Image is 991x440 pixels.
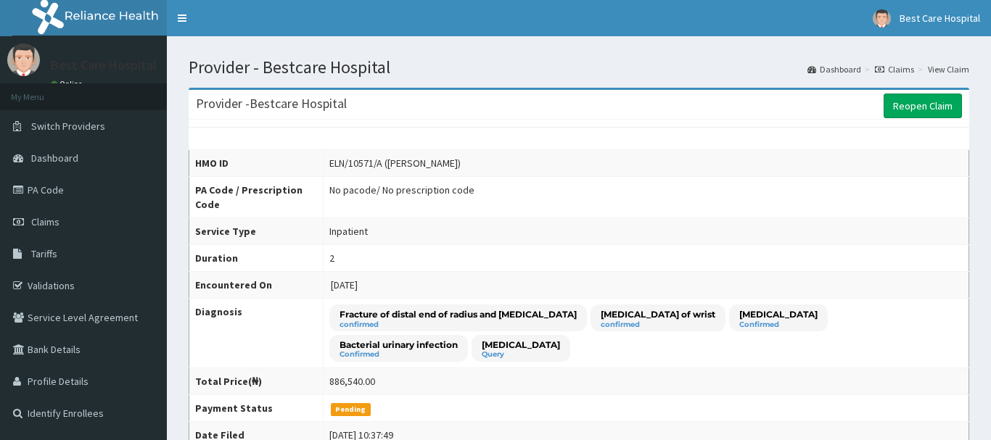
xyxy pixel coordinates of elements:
span: Pending [331,403,371,416]
p: Fracture of distal end of radius and [MEDICAL_DATA] [340,308,577,320]
div: 2 [329,251,334,265]
small: Confirmed [340,351,458,358]
a: Online [51,79,86,89]
a: View Claim [928,63,969,75]
th: Payment Status [189,395,324,422]
div: Inpatient [329,224,368,238]
p: [MEDICAL_DATA] of wrist [601,308,715,320]
p: Best Care Hospital [51,59,157,72]
span: Best Care Hospital [900,12,980,25]
small: confirmed [601,321,715,328]
p: [MEDICAL_DATA] [739,308,818,320]
th: Total Price(₦) [189,368,324,395]
th: Encountered On [189,272,324,299]
span: [DATE] [331,278,358,291]
img: User Image [873,9,891,28]
div: No pacode / No prescription code [329,183,474,197]
a: Dashboard [807,63,861,75]
p: [MEDICAL_DATA] [482,339,560,351]
span: Dashboard [31,151,78,165]
img: User Image [7,43,40,76]
span: Claims [31,215,59,228]
div: 886,540.00 [329,374,375,389]
th: Diagnosis [189,299,324,368]
a: Reopen Claim [884,94,962,118]
h1: Provider - Bestcare Hospital [189,58,969,77]
span: Tariffs [31,247,57,260]
th: Duration [189,245,324,272]
small: Confirmed [739,321,818,328]
th: HMO ID [189,150,324,177]
div: ELN/10571/A ([PERSON_NAME]) [329,156,461,170]
a: Claims [875,63,914,75]
h3: Provider - Bestcare Hospital [196,97,347,110]
span: Switch Providers [31,120,105,133]
th: PA Code / Prescription Code [189,177,324,218]
p: Bacterial urinary infection [340,339,458,351]
small: confirmed [340,321,577,328]
th: Service Type [189,218,324,245]
small: Query [482,351,560,358]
